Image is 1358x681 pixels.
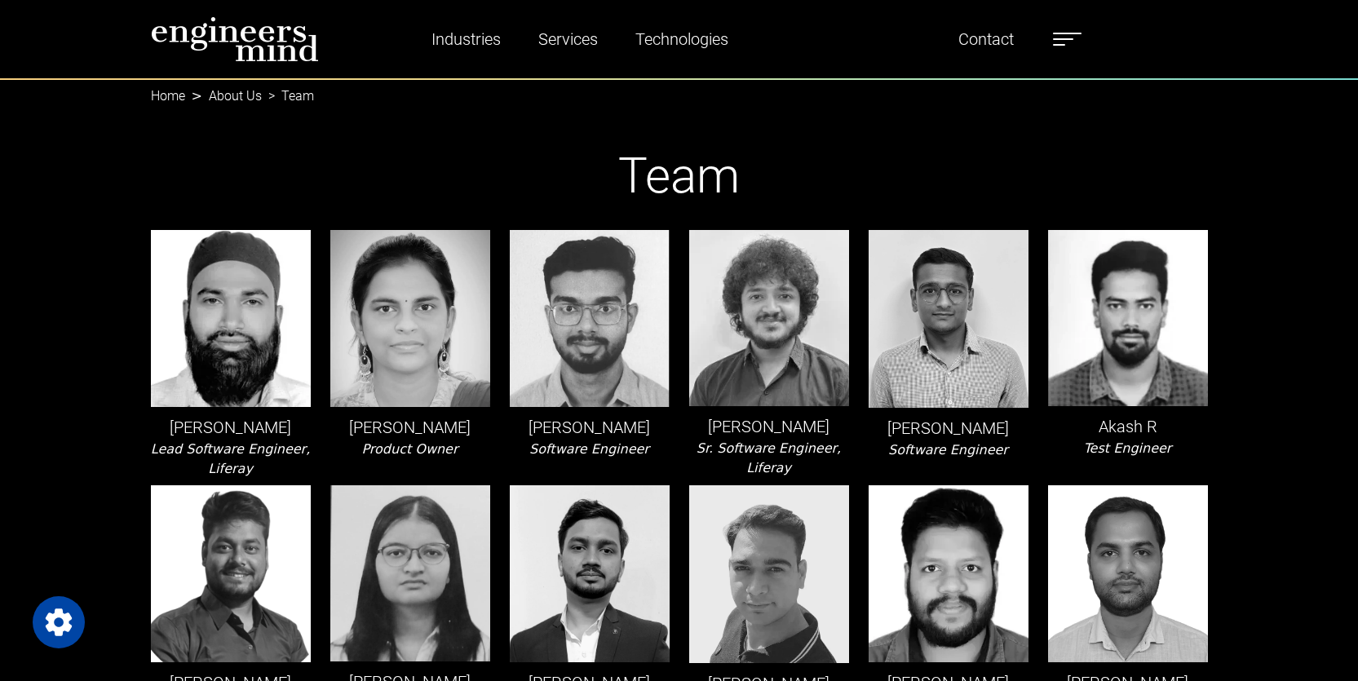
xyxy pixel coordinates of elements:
h1: Team [151,147,1208,206]
img: leader-img [689,230,849,406]
i: Product Owner [361,441,458,457]
img: leader-img [151,230,311,407]
p: [PERSON_NAME] [869,416,1028,440]
li: Team [262,86,314,106]
img: leader-img [1048,485,1208,662]
p: Akash R [1048,414,1208,439]
i: Test Engineer [1084,440,1172,456]
img: leader-img [510,230,670,407]
img: leader-img [151,485,311,662]
a: Contact [952,20,1020,58]
a: Technologies [629,20,735,58]
p: [PERSON_NAME] [330,415,490,440]
i: Sr. Software Engineer, Liferay [697,440,841,475]
a: Home [151,88,185,104]
a: About Us [209,88,262,104]
img: leader-img [1048,230,1208,407]
i: Software Engineer [529,441,649,457]
p: [PERSON_NAME] [689,414,849,439]
img: leader-img [869,485,1028,662]
img: leader-img [330,230,490,407]
p: [PERSON_NAME] [510,415,670,440]
nav: breadcrumb [151,78,1208,98]
img: logo [151,16,319,62]
p: [PERSON_NAME] [151,415,311,440]
img: leader-img [689,485,849,663]
a: Services [532,20,604,58]
img: leader-img [869,230,1028,408]
img: leader-img [510,485,670,662]
img: leader-img [330,485,490,661]
i: Lead Software Engineer, Liferay [151,441,310,476]
i: Software Engineer [888,442,1008,458]
a: Industries [425,20,507,58]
